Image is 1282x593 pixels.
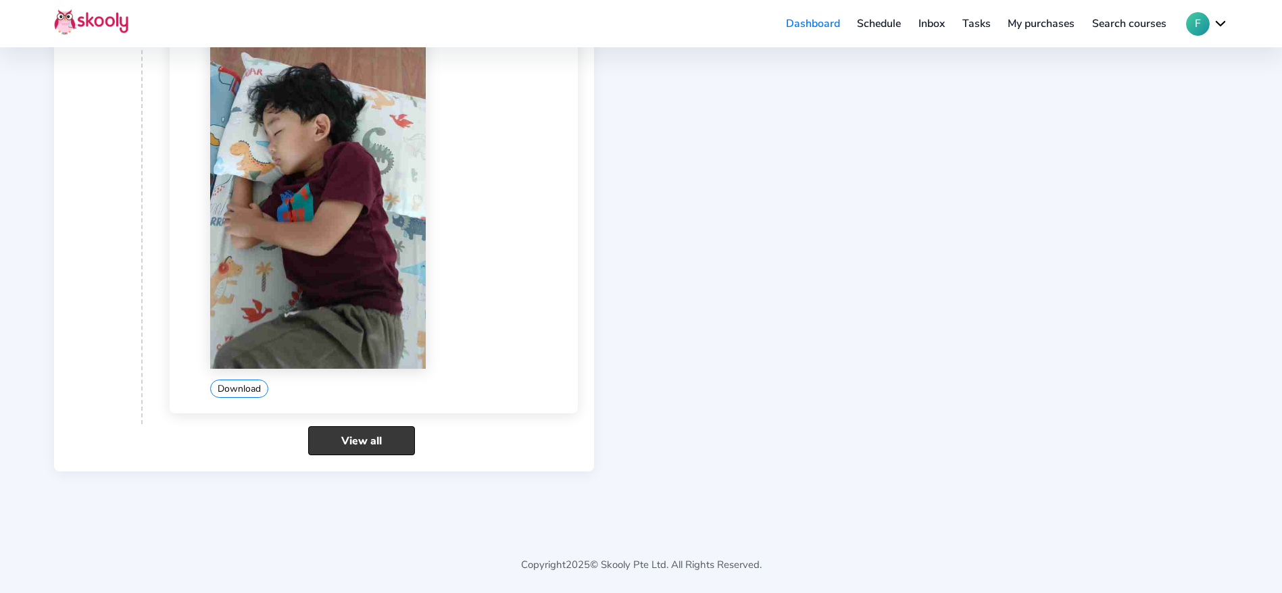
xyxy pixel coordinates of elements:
[54,9,128,35] img: Skooly
[566,558,590,571] span: 2025
[910,13,954,34] a: Inbox
[954,13,1000,34] a: Tasks
[849,13,910,34] a: Schedule
[1083,13,1175,34] a: Search courses
[54,504,1228,593] div: Copyright © Skooly Pte Ltd. All Rights Reserved.
[308,426,415,455] a: View all
[1186,12,1228,36] button: Fchevron down outline
[777,13,849,34] a: Dashboard
[210,380,268,398] button: Download
[999,13,1083,34] a: My purchases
